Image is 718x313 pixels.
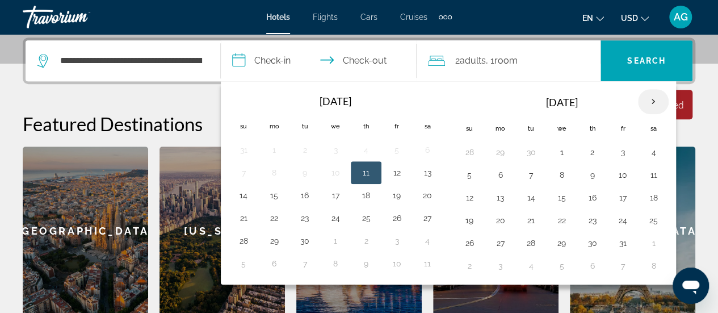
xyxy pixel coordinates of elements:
[552,167,570,183] button: Day 8
[614,167,632,183] button: Day 10
[23,112,695,135] h2: Featured Destinations
[326,210,345,226] button: Day 24
[326,233,345,249] button: Day 1
[583,212,601,228] button: Day 23
[583,190,601,206] button: Day 16
[234,256,253,272] button: Day 5
[357,233,375,249] button: Day 2
[522,144,540,160] button: Day 30
[357,256,375,272] button: Day 9
[234,210,253,226] button: Day 21
[357,210,375,226] button: Day 25
[388,210,406,226] button: Day 26
[418,142,436,158] button: Day 6
[418,256,436,272] button: Day 11
[614,258,632,274] button: Day 7
[360,12,377,22] a: Cars
[388,142,406,158] button: Day 5
[582,14,593,23] span: en
[583,144,601,160] button: Day 2
[296,142,314,158] button: Day 2
[460,55,486,66] span: Adults
[265,165,283,181] button: Day 8
[552,235,570,251] button: Day 29
[674,11,688,23] span: AG
[460,235,478,251] button: Day 26
[296,256,314,272] button: Day 7
[265,256,283,272] button: Day 6
[460,144,478,160] button: Day 28
[491,235,509,251] button: Day 27
[485,89,638,116] th: [DATE]
[388,256,406,272] button: Day 10
[388,233,406,249] button: Day 3
[491,144,509,160] button: Day 29
[552,190,570,206] button: Day 15
[234,165,253,181] button: Day 7
[582,10,604,26] button: Change language
[614,190,632,206] button: Day 17
[326,256,345,272] button: Day 8
[621,10,649,26] button: Change currency
[357,165,375,181] button: Day 11
[583,258,601,274] button: Day 6
[552,144,570,160] button: Day 1
[418,210,436,226] button: Day 27
[460,212,478,228] button: Day 19
[486,53,518,69] span: , 1
[455,53,486,69] span: 2
[491,167,509,183] button: Day 6
[522,212,540,228] button: Day 21
[418,165,436,181] button: Day 13
[259,89,412,114] th: [DATE]
[522,167,540,183] button: Day 7
[491,258,509,274] button: Day 3
[400,12,427,22] a: Cruises
[296,210,314,226] button: Day 23
[614,144,632,160] button: Day 3
[265,233,283,249] button: Day 29
[644,190,662,206] button: Day 18
[552,258,570,274] button: Day 5
[313,12,338,22] a: Flights
[418,187,436,203] button: Day 20
[644,212,662,228] button: Day 25
[234,142,253,158] button: Day 31
[388,187,406,203] button: Day 19
[234,233,253,249] button: Day 28
[673,268,709,304] iframe: Button to launch messaging window
[418,233,436,249] button: Day 4
[221,40,416,81] button: Check in and out dates
[522,235,540,251] button: Day 28
[326,187,345,203] button: Day 17
[417,40,601,81] button: Travelers: 2 adults, 0 children
[326,142,345,158] button: Day 3
[583,235,601,251] button: Day 30
[614,235,632,251] button: Day 31
[583,167,601,183] button: Day 9
[627,56,666,65] span: Search
[26,40,692,81] div: Search widget
[357,142,375,158] button: Day 4
[296,165,314,181] button: Day 9
[460,258,478,274] button: Day 2
[266,12,290,22] a: Hotels
[522,258,540,274] button: Day 4
[494,55,518,66] span: Room
[460,167,478,183] button: Day 5
[439,8,452,26] button: Extra navigation items
[388,165,406,181] button: Day 12
[460,190,478,206] button: Day 12
[326,165,345,181] button: Day 10
[357,187,375,203] button: Day 18
[522,190,540,206] button: Day 14
[296,187,314,203] button: Day 16
[552,212,570,228] button: Day 22
[234,187,253,203] button: Day 14
[601,40,692,81] button: Search
[644,144,662,160] button: Day 4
